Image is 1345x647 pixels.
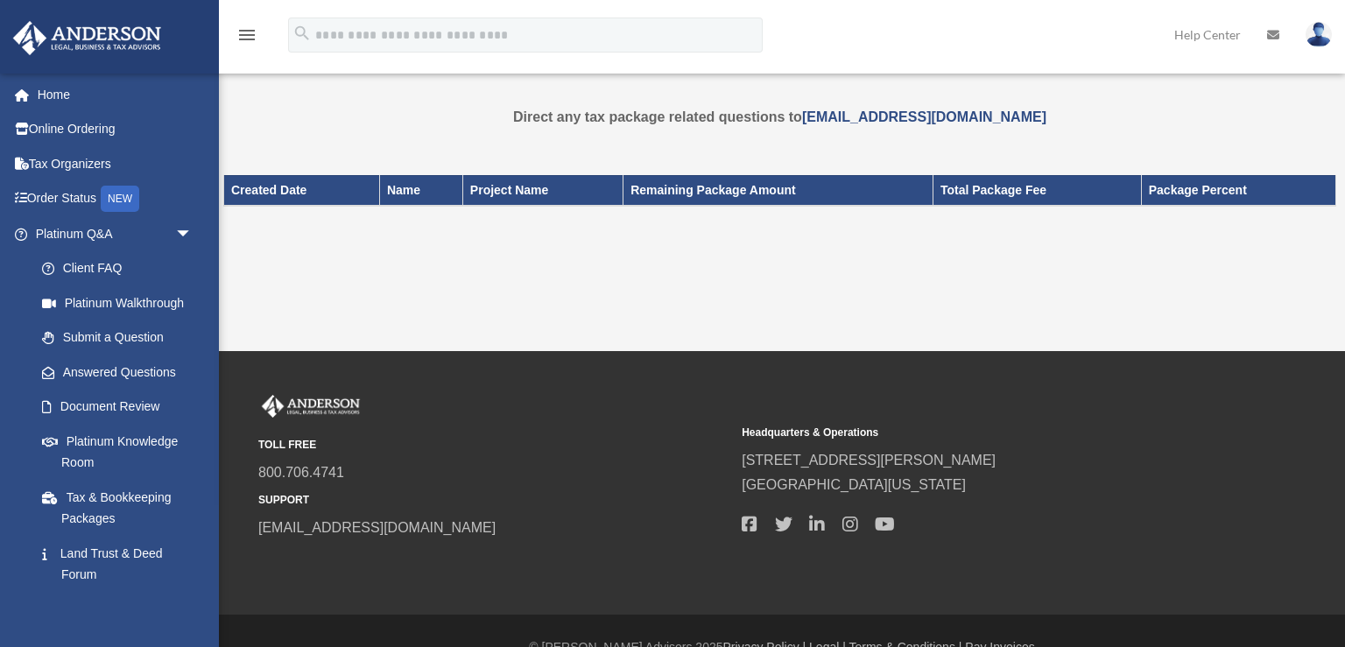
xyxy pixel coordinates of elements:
[933,175,1141,205] th: Total Package Fee
[25,355,219,390] a: Answered Questions
[462,175,623,205] th: Project Name
[12,77,219,112] a: Home
[258,436,729,454] small: TOLL FREE
[25,320,219,355] a: Submit a Question
[742,477,966,492] a: [GEOGRAPHIC_DATA][US_STATE]
[623,175,933,205] th: Remaining Package Amount
[25,424,219,480] a: Platinum Knowledge Room
[236,25,257,46] i: menu
[258,395,363,418] img: Anderson Advisors Platinum Portal
[25,285,219,320] a: Platinum Walkthrough
[101,186,139,212] div: NEW
[236,31,257,46] a: menu
[25,251,219,286] a: Client FAQ
[224,175,380,205] th: Created Date
[25,390,219,425] a: Document Review
[258,491,729,510] small: SUPPORT
[1306,22,1332,47] img: User Pic
[1141,175,1335,205] th: Package Percent
[379,175,462,205] th: Name
[742,424,1213,442] small: Headquarters & Operations
[12,146,219,181] a: Tax Organizers
[802,109,1046,124] a: [EMAIL_ADDRESS][DOMAIN_NAME]
[12,216,219,251] a: Platinum Q&Aarrow_drop_down
[513,109,1046,124] strong: Direct any tax package related questions to
[8,21,166,55] img: Anderson Advisors Platinum Portal
[292,24,312,43] i: search
[25,536,219,592] a: Land Trust & Deed Forum
[258,465,344,480] a: 800.706.4741
[742,453,996,468] a: [STREET_ADDRESS][PERSON_NAME]
[12,181,219,217] a: Order StatusNEW
[175,216,210,252] span: arrow_drop_down
[25,480,210,536] a: Tax & Bookkeeping Packages
[12,112,219,147] a: Online Ordering
[258,520,496,535] a: [EMAIL_ADDRESS][DOMAIN_NAME]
